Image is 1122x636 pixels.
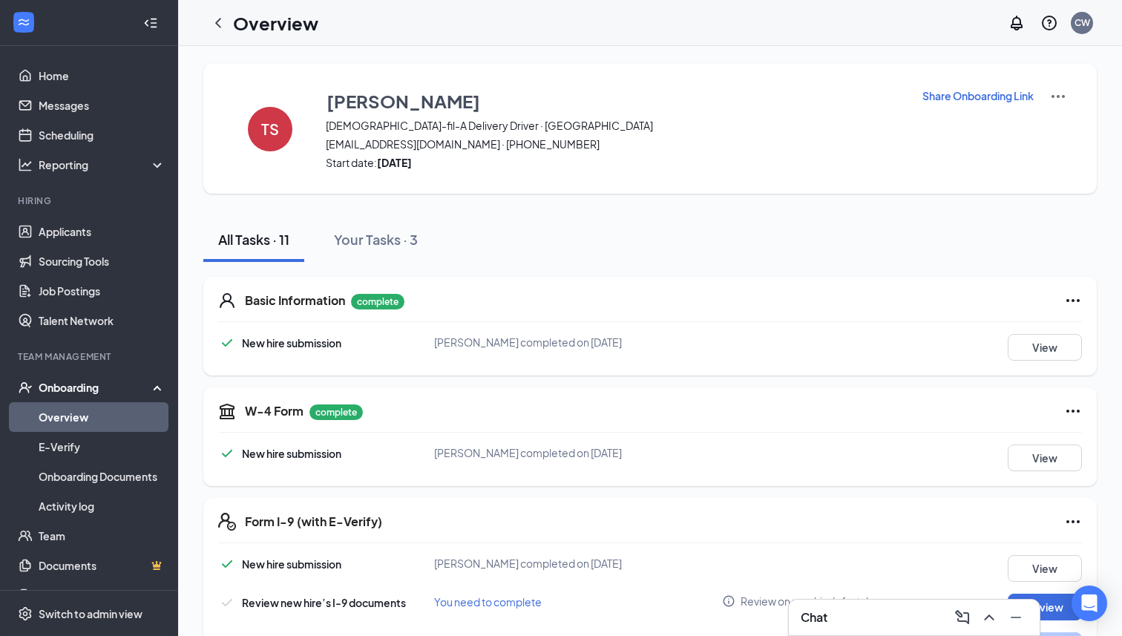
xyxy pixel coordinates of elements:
h5: Basic Information [245,292,345,309]
div: Switch to admin view [39,606,142,621]
a: Messages [39,91,165,120]
svg: Collapse [143,16,158,30]
span: Review new hire’s I-9 documents [242,596,406,609]
button: TS [233,88,307,170]
svg: Checkmark [218,555,236,573]
span: New hire submission [242,336,341,350]
svg: Ellipses [1064,402,1082,420]
button: View [1008,334,1082,361]
img: More Actions [1049,88,1067,105]
a: DocumentsCrown [39,551,165,580]
a: Activity log [39,491,165,521]
span: Start date: [326,155,903,170]
h1: Overview [233,10,318,36]
a: Team [39,521,165,551]
a: Overview [39,402,165,432]
button: Review [1008,594,1082,620]
a: Scheduling [39,120,165,150]
span: [PERSON_NAME] completed on [DATE] [434,446,622,459]
button: View [1008,555,1082,582]
div: Hiring [18,194,163,207]
a: Home [39,61,165,91]
span: Review on new hire's first day [741,594,880,609]
button: [PERSON_NAME] [326,88,903,114]
svg: Info [722,594,735,608]
div: All Tasks · 11 [218,230,289,249]
h5: Form I-9 (with E-Verify) [245,514,382,530]
button: View [1008,445,1082,471]
svg: Analysis [18,157,33,172]
svg: WorkstreamLogo [16,15,31,30]
a: Applicants [39,217,165,246]
div: Team Management [18,350,163,363]
button: ChevronUp [977,606,1001,629]
a: SurveysCrown [39,580,165,610]
svg: Checkmark [218,334,236,352]
div: Onboarding [39,380,153,395]
span: [EMAIL_ADDRESS][DOMAIN_NAME] · [PHONE_NUMBER] [326,137,903,151]
span: [PERSON_NAME] completed on [DATE] [434,335,622,349]
span: New hire submission [242,447,341,460]
button: ComposeMessage [951,606,974,629]
svg: ComposeMessage [954,609,971,626]
button: Minimize [1004,606,1028,629]
svg: User [218,292,236,309]
svg: Settings [18,606,33,621]
button: Share Onboarding Link [922,88,1034,104]
svg: QuestionInfo [1040,14,1058,32]
div: Your Tasks · 3 [334,230,418,249]
svg: Checkmark [218,445,236,462]
a: Talent Network [39,306,165,335]
svg: Ellipses [1064,292,1082,309]
svg: ChevronLeft [209,14,227,32]
span: You need to complete [434,595,542,609]
p: Share Onboarding Link [922,88,1034,103]
a: E-Verify [39,432,165,462]
div: CW [1075,16,1090,29]
a: Sourcing Tools [39,246,165,276]
svg: Notifications [1008,14,1026,32]
svg: Minimize [1007,609,1025,626]
span: [DEMOGRAPHIC_DATA]-fil-A Delivery Driver · [GEOGRAPHIC_DATA] [326,118,903,133]
a: Onboarding Documents [39,462,165,491]
p: complete [351,294,404,309]
h3: Chat [801,609,827,626]
p: complete [309,404,363,420]
svg: ChevronUp [980,609,998,626]
h3: [PERSON_NAME] [327,88,480,114]
div: Open Intercom Messenger [1072,586,1107,621]
h4: TS [261,124,279,134]
strong: [DATE] [377,156,412,169]
svg: Ellipses [1064,513,1082,531]
svg: UserCheck [18,380,33,395]
span: [PERSON_NAME] completed on [DATE] [434,557,622,570]
svg: TaxGovernmentIcon [218,402,236,420]
a: Job Postings [39,276,165,306]
svg: Checkmark [218,594,236,612]
svg: FormI9EVerifyIcon [218,513,236,531]
span: New hire submission [242,557,341,571]
h5: W-4 Form [245,403,304,419]
div: Reporting [39,157,166,172]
